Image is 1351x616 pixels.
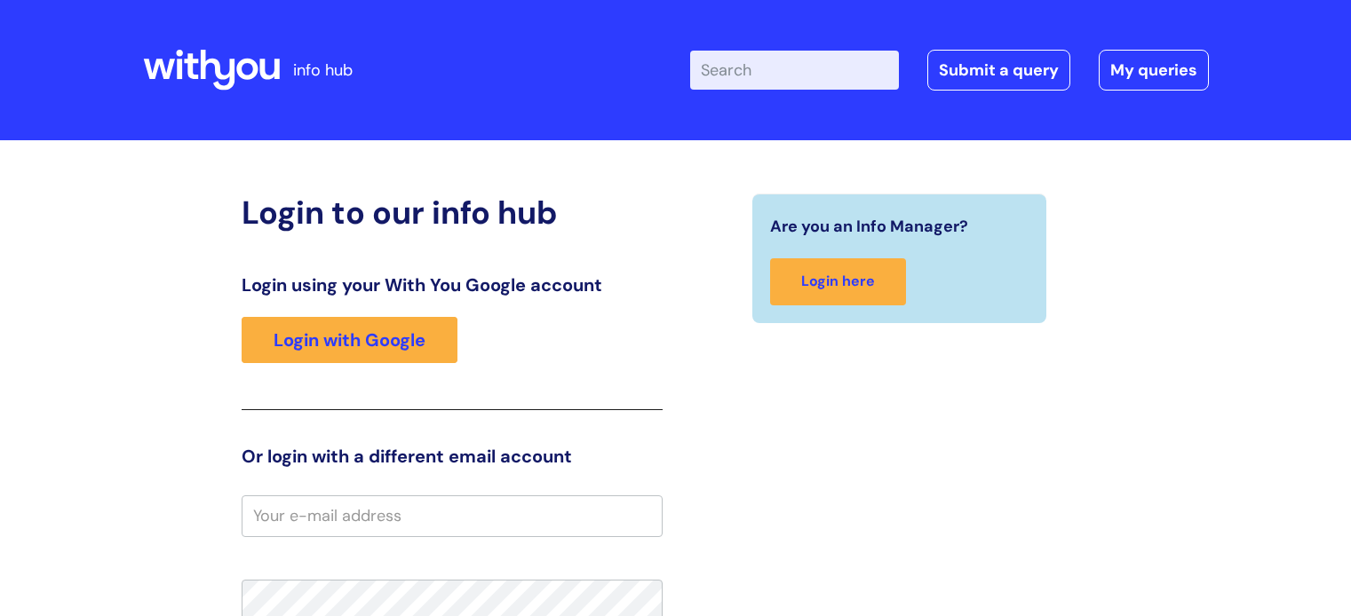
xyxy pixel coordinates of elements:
[242,495,663,536] input: Your e-mail address
[242,193,663,232] h2: Login to our info hub
[293,56,353,84] p: info hub
[690,51,899,90] input: Search
[242,446,663,467] h3: Or login with a different email account
[242,274,663,296] h3: Login using your With You Google account
[770,258,906,305] a: Login here
[242,317,457,363] a: Login with Google
[770,212,968,241] span: Are you an Info Manager?
[1099,50,1209,91] a: My queries
[927,50,1070,91] a: Submit a query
